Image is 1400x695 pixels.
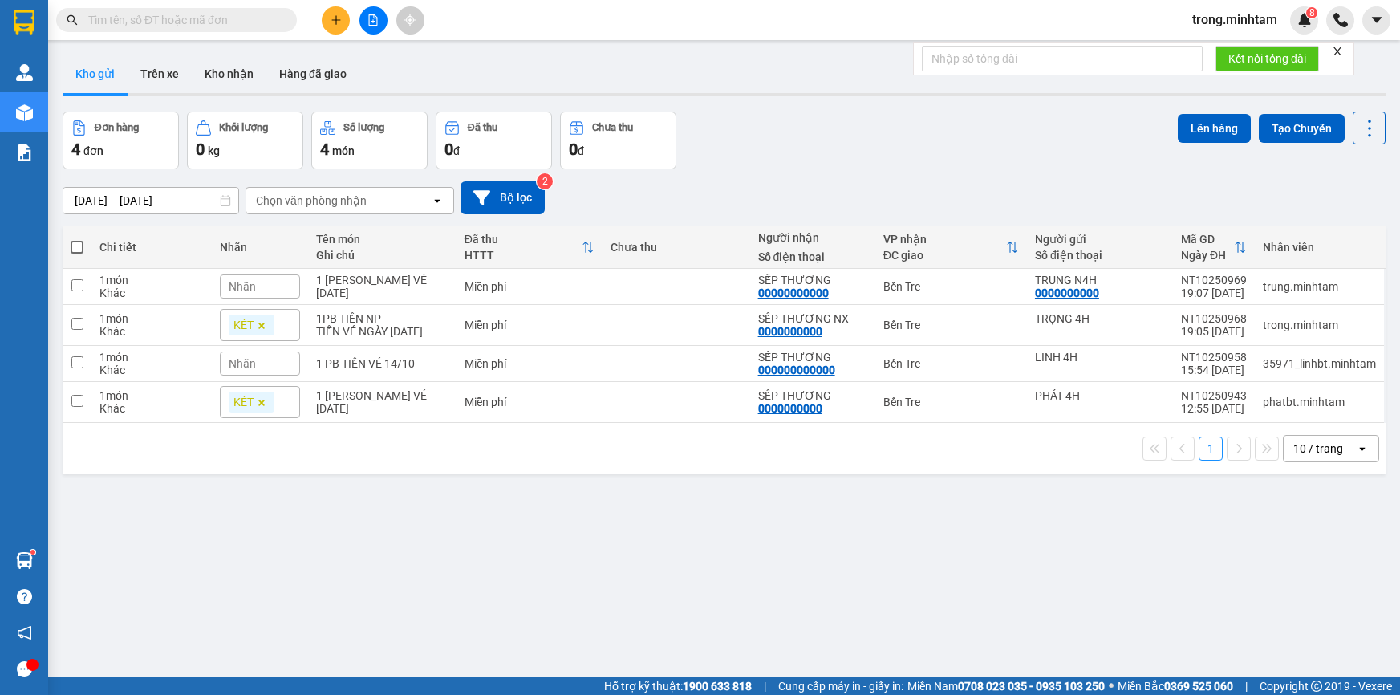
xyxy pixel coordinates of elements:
div: 0000000000 [1035,287,1099,299]
span: KÉT [233,318,254,332]
span: search [67,14,78,26]
span: 4 [71,140,80,159]
div: Bến Tre [883,280,1019,293]
div: Khác [99,287,204,299]
strong: 1900 633 818 [683,680,752,693]
div: Miễn phí [465,280,594,293]
div: Miễn phí [465,357,594,370]
img: warehouse-icon [16,64,33,81]
div: SẾP THƯƠNG [758,274,867,287]
span: message [17,661,32,677]
div: Đơn hàng [95,122,139,133]
span: 0 [569,140,578,159]
span: kg [208,144,220,157]
div: Đã thu [468,122,497,133]
button: Lên hàng [1178,114,1251,143]
div: TIỀN VÉ NGÀY 14/10/2025 [316,325,448,338]
button: Trên xe [128,55,192,93]
span: 0 [444,140,453,159]
div: Khác [99,402,204,415]
div: Chọn văn phòng nhận [256,193,367,209]
sup: 1 [30,550,35,555]
span: close [1332,46,1343,57]
div: Miễn phí [465,396,594,408]
th: Toggle SortBy [875,226,1027,269]
span: ⚪️ [1109,683,1114,689]
span: file-add [367,14,379,26]
div: Số điện thoại [1035,249,1165,262]
span: trong.minhtam [1179,10,1290,30]
span: aim [404,14,416,26]
span: Nhãn [229,280,256,293]
svg: open [1356,442,1369,455]
sup: 2 [537,173,553,189]
div: Ghi chú [316,249,448,262]
div: TRUNG N4H [1035,274,1165,287]
input: Nhập số tổng đài [922,46,1203,71]
button: caret-down [1362,6,1390,35]
div: 10 / trang [1293,441,1343,457]
div: Chưa thu [611,241,742,254]
div: HTTT [465,249,582,262]
span: copyright [1311,681,1322,692]
div: NT10250969 [1181,274,1247,287]
button: Bộ lọc [461,181,545,214]
div: Tên món [316,233,448,246]
div: Khác [99,364,204,376]
div: VP nhận [883,233,1006,246]
button: Số lượng4món [311,112,428,169]
img: warehouse-icon [16,104,33,121]
div: Nhãn [220,241,300,254]
input: Tìm tên, số ĐT hoặc mã đơn [88,11,278,29]
img: phone-icon [1333,13,1348,27]
div: Người nhận [758,231,867,244]
div: 00000000000 [758,287,829,299]
span: plus [331,14,342,26]
span: notification [17,625,32,640]
div: 1 món [99,389,204,402]
span: KÉT [233,395,254,409]
span: question-circle [17,589,32,604]
div: 1 PB TIỀN VÉ 14/10 [316,357,448,370]
div: 000000000000 [758,364,835,376]
strong: 0708 023 035 - 0935 103 250 [958,680,1105,693]
sup: 8 [1306,7,1317,18]
div: Khối lượng [219,122,268,133]
input: Select a date range. [63,188,238,213]
span: Kết nối tổng đài [1228,50,1306,67]
div: Người gửi [1035,233,1165,246]
div: Chi tiết [99,241,204,254]
div: Số lượng [343,122,384,133]
div: NT10250958 [1181,351,1247,364]
div: Nhân viên [1263,241,1376,254]
div: Ngày ĐH [1181,249,1234,262]
div: NT10250968 [1181,312,1247,325]
div: Bến Tre [883,319,1019,331]
strong: 0369 525 060 [1164,680,1233,693]
div: Bến Tre [883,357,1019,370]
button: aim [396,6,424,35]
div: Đã thu [465,233,582,246]
button: Đã thu0đ [436,112,552,169]
button: Tạo Chuyến [1259,114,1345,143]
div: SẾP THƯƠNG [758,351,867,364]
div: Số điện thoại [758,250,867,263]
div: 0000000000 [758,325,822,338]
th: Toggle SortBy [457,226,603,269]
div: Bến Tre [883,396,1019,408]
span: Miền Bắc [1118,677,1233,695]
div: 19:05 [DATE] [1181,325,1247,338]
div: phatbt.minhtam [1263,396,1376,408]
span: đ [453,144,460,157]
th: Toggle SortBy [1173,226,1255,269]
div: Miễn phí [465,319,594,331]
button: Hàng đã giao [266,55,359,93]
button: Khối lượng0kg [187,112,303,169]
button: 1 [1199,437,1223,461]
span: Cung cấp máy in - giấy in: [778,677,903,695]
span: món [332,144,355,157]
span: 0 [196,140,205,159]
div: LINH 4H [1035,351,1165,364]
div: 35971_linhbt.minhtam [1263,357,1376,370]
svg: open [431,194,444,207]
